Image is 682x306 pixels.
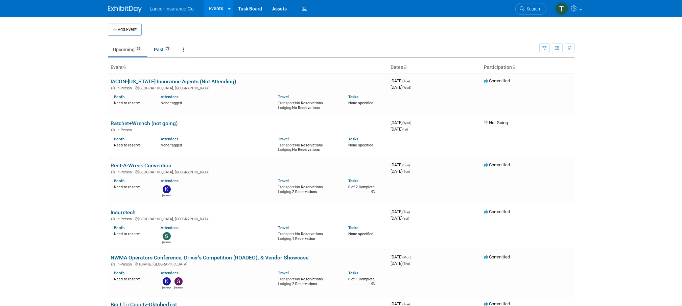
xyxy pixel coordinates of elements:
a: Travel [278,137,289,141]
a: Booth [114,271,124,275]
span: Transport: [278,185,295,189]
a: NWMA Operators Conference, Driver's Competition (ROADEO), & Vendor Showcase [111,254,308,261]
span: In-Person [117,86,134,90]
div: Steven O'Shea [162,240,171,244]
span: Lodging: [278,237,292,241]
div: None tagged [161,142,273,148]
span: (Wed) [402,86,411,89]
span: [DATE] [391,169,410,174]
span: (Tue) [402,79,410,83]
div: [GEOGRAPHIC_DATA], [GEOGRAPHIC_DATA] [111,169,385,174]
span: [DATE] [391,127,408,132]
a: Travel [278,94,289,99]
div: No Reservations 2 Reservations [278,276,338,286]
th: Dates [388,62,481,73]
span: (Tue) [402,170,410,173]
a: Sort by Participation Type [512,64,515,70]
div: 0 of 2 Complete [348,185,385,190]
span: (Tue) [402,302,410,306]
img: kathy egan [163,185,171,193]
a: Ratchet+Wrench (not going) [111,120,178,127]
span: (Thu) [402,262,410,266]
a: Booth [114,94,124,99]
span: Committed [484,162,510,167]
span: Committed [484,254,510,259]
span: Search [524,6,540,11]
a: Booth [114,137,124,141]
span: None specified [348,101,373,105]
span: - [412,120,413,125]
div: No Reservations No Reservations [278,142,338,152]
a: Booth [114,178,124,183]
div: Genevieve Clayton [174,285,183,289]
span: 73 [164,46,171,51]
span: [DATE] [391,216,409,221]
span: - [411,162,412,167]
a: Sort by Start Date [403,64,406,70]
th: Event [108,62,388,73]
div: Need to reserve [114,184,151,190]
img: In-Person Event [111,128,115,131]
span: Transport: [278,101,295,105]
a: Tasks [348,178,358,183]
span: Lancer Insurance Co [150,6,194,11]
img: In-Person Event [111,86,115,89]
img: Steven O'Shea [163,232,171,240]
a: Attendees [161,178,179,183]
span: Committed [484,209,510,214]
img: ExhibitDay [108,6,142,12]
div: 0 of 1 Complete [348,277,385,282]
img: Genevieve Clayton [174,277,183,285]
div: None tagged [161,100,273,106]
a: Upcoming32 [108,43,147,56]
span: (Wed) [402,121,411,125]
a: Attendees [161,137,179,141]
img: In-Person Event [111,217,115,220]
div: Kimberlee Bissegger [162,285,171,289]
span: [DATE] [391,78,412,83]
th: Participation [481,62,574,73]
a: Attendees [161,94,179,99]
span: [DATE] [391,261,410,266]
td: 0% [371,190,375,199]
span: In-Person [117,217,134,221]
a: Rent-A-Wreck Convention [111,162,171,169]
a: Attendees [161,271,179,275]
span: (Tue) [402,210,410,214]
button: Add Event [108,24,142,36]
span: (Fri) [402,128,408,131]
span: Lodging: [278,147,292,152]
div: Need to reserve [114,100,151,106]
a: Tasks [348,94,358,99]
div: [GEOGRAPHIC_DATA], [GEOGRAPHIC_DATA] [111,216,385,221]
a: Booth [114,225,124,230]
img: In-Person Event [111,170,115,173]
span: - [411,78,412,83]
a: Tasks [348,137,358,141]
a: Sort by Event Name [123,64,126,70]
span: Transport: [278,143,295,147]
span: - [412,254,413,259]
a: Attendees [161,225,179,230]
a: Tasks [348,225,358,230]
span: Lodging: [278,106,292,110]
span: (Sat) [402,217,409,220]
div: Tukwila, [GEOGRAPHIC_DATA] [111,261,385,267]
div: [GEOGRAPHIC_DATA], [GEOGRAPHIC_DATA] [111,85,385,90]
span: [DATE] [391,85,411,90]
div: Need to reserve [114,276,151,282]
div: Need to reserve [114,142,151,148]
span: [DATE] [391,209,412,214]
td: 0% [371,282,375,291]
div: No Reservations No Reservations [278,100,338,110]
a: Insuretech [111,209,136,216]
div: kathy egan [162,193,171,197]
span: Lodging: [278,190,292,194]
a: Tasks [348,271,358,275]
img: Terrence Forrest [555,2,568,15]
span: Not Going [484,120,508,125]
span: (Mon) [402,255,411,259]
span: (Sun) [402,163,410,167]
span: Lodging: [278,282,292,286]
span: 32 [135,46,142,51]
